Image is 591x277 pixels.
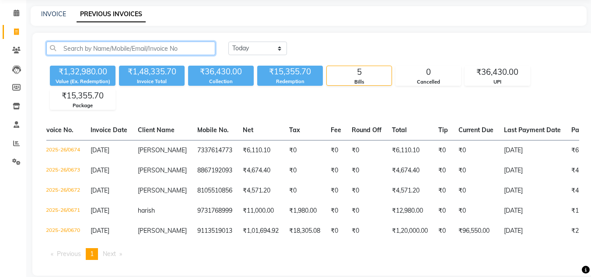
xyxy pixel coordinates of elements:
[91,227,109,235] span: [DATE]
[138,186,187,194] span: [PERSON_NAME]
[192,161,238,181] td: 8867192093
[90,250,94,258] span: 1
[392,126,407,134] span: Total
[238,181,284,201] td: ₹4,571.20
[238,201,284,221] td: ₹11,000.00
[238,161,284,181] td: ₹4,674.40
[243,126,253,134] span: Net
[346,181,387,201] td: ₹0
[387,140,433,161] td: ₹6,110.10
[188,78,254,85] div: Collection
[499,221,566,241] td: [DATE]
[396,66,461,78] div: 0
[453,221,499,241] td: ₹96,550.00
[138,146,187,154] span: [PERSON_NAME]
[192,201,238,221] td: 9731768999
[325,161,346,181] td: ₹0
[453,161,499,181] td: ₹0
[36,140,85,161] td: V/2025-26/0674
[327,66,392,78] div: 5
[325,201,346,221] td: ₹0
[387,161,433,181] td: ₹4,674.40
[433,140,453,161] td: ₹0
[91,126,127,134] span: Invoice Date
[36,181,85,201] td: V/2025-26/0672
[396,78,461,86] div: Cancelled
[50,90,115,102] div: ₹15,355.70
[41,10,66,18] a: INVOICE
[465,78,530,86] div: UPI
[119,66,185,78] div: ₹1,48,335.70
[387,201,433,221] td: ₹12,980.00
[284,201,325,221] td: ₹1,980.00
[458,126,493,134] span: Current Due
[138,166,187,174] span: [PERSON_NAME]
[438,126,448,134] span: Tip
[325,181,346,201] td: ₹0
[36,161,85,181] td: V/2025-26/0673
[41,126,73,134] span: Invoice No.
[138,126,175,134] span: Client Name
[289,126,300,134] span: Tax
[352,126,381,134] span: Round Off
[346,221,387,241] td: ₹0
[50,66,115,78] div: ₹1,32,980.00
[346,161,387,181] td: ₹0
[327,78,392,86] div: Bills
[50,78,115,85] div: Value (Ex. Redemption)
[325,140,346,161] td: ₹0
[192,221,238,241] td: 9113519013
[387,221,433,241] td: ₹1,20,000.00
[499,140,566,161] td: [DATE]
[36,201,85,221] td: V/2025-26/0671
[453,181,499,201] td: ₹0
[433,201,453,221] td: ₹0
[453,201,499,221] td: ₹0
[499,201,566,221] td: [DATE]
[284,140,325,161] td: ₹0
[238,221,284,241] td: ₹1,01,694.92
[433,221,453,241] td: ₹0
[192,181,238,201] td: 8105510856
[499,161,566,181] td: [DATE]
[192,140,238,161] td: 7337614773
[138,207,155,214] span: harish
[504,126,561,134] span: Last Payment Date
[91,207,109,214] span: [DATE]
[257,78,323,85] div: Redemption
[331,126,341,134] span: Fee
[433,181,453,201] td: ₹0
[36,221,85,241] td: V/2025-26/0670
[284,161,325,181] td: ₹0
[465,66,530,78] div: ₹36,430.00
[119,78,185,85] div: Invoice Total
[46,42,215,55] input: Search by Name/Mobile/Email/Invoice No
[346,140,387,161] td: ₹0
[188,66,254,78] div: ₹36,430.00
[46,248,579,260] nav: Pagination
[57,250,81,258] span: Previous
[387,181,433,201] td: ₹4,571.20
[433,161,453,181] td: ₹0
[257,66,323,78] div: ₹15,355.70
[77,7,146,22] a: PREVIOUS INVOICES
[50,102,115,109] div: Package
[138,227,187,235] span: [PERSON_NAME]
[325,221,346,241] td: ₹0
[453,140,499,161] td: ₹0
[238,140,284,161] td: ₹6,110.10
[91,166,109,174] span: [DATE]
[103,250,116,258] span: Next
[499,181,566,201] td: [DATE]
[284,221,325,241] td: ₹18,305.08
[91,186,109,194] span: [DATE]
[284,181,325,201] td: ₹0
[197,126,229,134] span: Mobile No.
[91,146,109,154] span: [DATE]
[346,201,387,221] td: ₹0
